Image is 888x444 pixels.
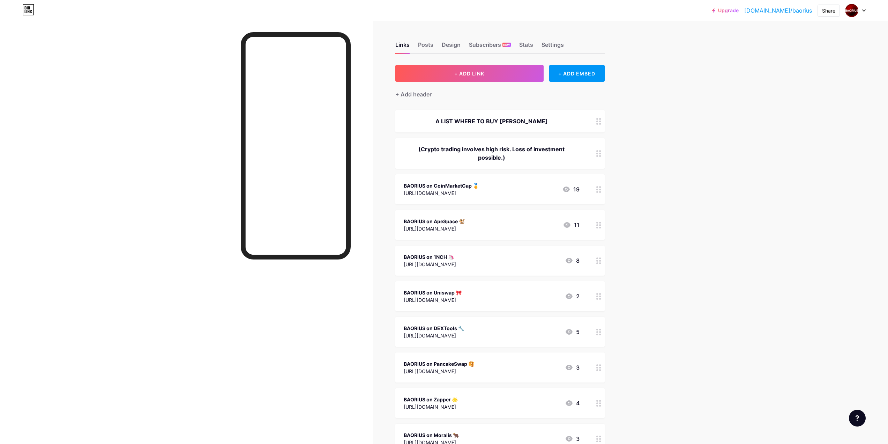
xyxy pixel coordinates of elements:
[442,41,461,53] div: Design
[404,289,462,296] div: BAORIUS on Uniswap 🎀
[565,399,580,407] div: 4
[469,41,511,53] div: Subscribers
[404,296,462,304] div: [URL][DOMAIN_NAME]
[404,117,580,125] div: A LIST WHERE TO BUY [PERSON_NAME]
[549,65,605,82] div: + ADD EMBED
[404,360,474,367] div: BAORIUS on PancakeSwap 🥞
[404,218,465,225] div: BAORIUS on ApeSpace 🐒
[418,41,433,53] div: Posts
[404,367,474,375] div: [URL][DOMAIN_NAME]
[565,435,580,443] div: 3
[395,65,544,82] button: + ADD LINK
[404,325,464,332] div: BAORIUS on DEXTools 🔧
[565,328,580,336] div: 5
[404,253,456,261] div: BAORIUS on 1NCH 🦄
[712,8,739,13] a: Upgrade
[503,43,510,47] span: NEW
[395,90,432,99] div: + Add header
[404,261,456,268] div: [URL][DOMAIN_NAME]
[519,41,533,53] div: Stats
[822,7,835,14] div: Share
[404,396,458,403] div: BAORIUS on Zapper 🌟
[744,6,812,15] a: [DOMAIN_NAME]/baorius
[562,185,580,194] div: 19
[565,256,580,265] div: 8
[565,363,580,372] div: 3
[563,221,580,229] div: 11
[404,403,458,410] div: [URL][DOMAIN_NAME]
[565,292,580,300] div: 2
[404,182,479,189] div: BAORIUS on CoinMarketCap 🏅
[542,41,564,53] div: Settings
[404,189,479,197] div: [URL][DOMAIN_NAME]
[395,41,410,53] div: Links
[845,4,858,17] img: Max Felix Broda
[404,225,465,232] div: [URL][DOMAIN_NAME]
[404,431,459,439] div: BAORIUS on Moralis 🐂
[454,71,484,77] span: + ADD LINK
[404,332,464,339] div: [URL][DOMAIN_NAME]
[404,145,580,162] div: (Crypto trading involves high risk. Loss of investment possible.)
